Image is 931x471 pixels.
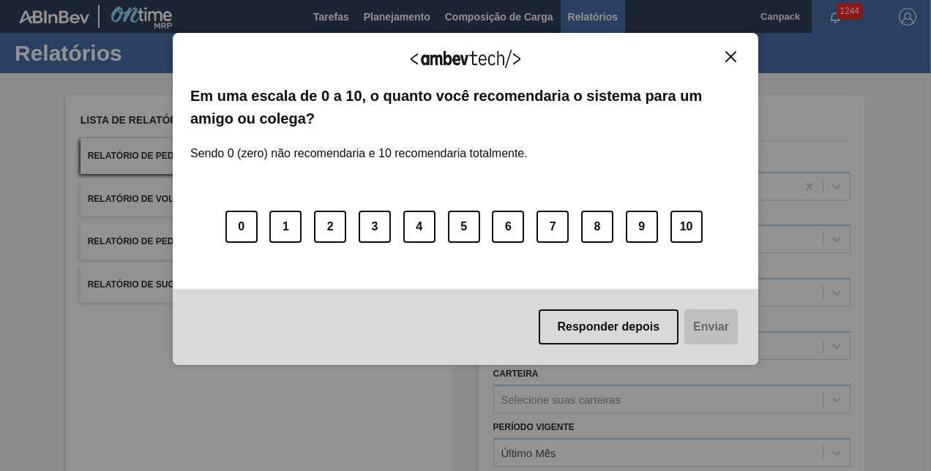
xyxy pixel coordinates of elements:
[626,211,658,243] button: 9
[448,211,480,243] button: 5
[403,211,435,243] button: 4
[670,211,703,243] button: 10
[539,309,679,344] button: Responder depois
[725,51,736,62] img: Close
[314,211,346,243] button: 2
[225,211,258,243] button: 0
[190,85,741,129] label: Em uma escala de 0 a 10, o quanto você recomendaria o sistema para um amigo ou colega?
[411,50,520,68] img: Logo Ambevtech
[269,211,302,243] button: 1
[581,211,613,243] button: 8
[492,211,524,243] button: 6
[721,50,741,63] button: Close
[536,211,569,243] button: 7
[190,129,528,160] label: Sendo 0 (zero) não recomendaria e 10 recomendaria totalmente.
[359,211,391,243] button: 3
